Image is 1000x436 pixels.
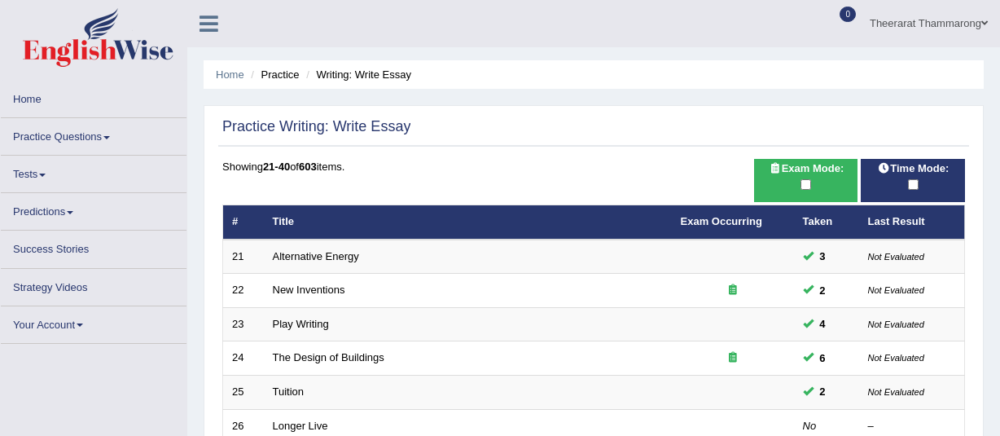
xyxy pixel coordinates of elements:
h2: Practice Writing: Write Essay [222,119,410,135]
th: Last Result [859,205,965,240]
th: Taken [794,205,859,240]
em: No [803,420,817,432]
a: Play Writing [273,318,329,330]
a: Success Stories [1,231,186,262]
b: 603 [299,161,317,173]
li: Practice [247,67,299,82]
a: Tests [1,156,186,187]
small: Not Evaluated [868,252,924,262]
small: Not Evaluated [868,387,924,397]
small: Not Evaluated [868,319,924,329]
span: You can still take this question [814,315,832,333]
span: You can still take this question [814,383,832,400]
a: Alternative Energy [273,250,359,262]
a: Exam Occurring [681,215,762,227]
a: Practice Questions [1,118,186,150]
span: You can still take this question [814,350,832,367]
a: Home [216,68,244,81]
b: 21-40 [263,161,290,173]
td: 22 [223,274,264,308]
a: Home [1,81,186,112]
td: 24 [223,341,264,376]
div: Showing of items. [222,159,965,174]
div: – [868,419,956,434]
td: 25 [223,375,264,409]
a: New Inventions [273,284,345,296]
td: 21 [223,240,264,274]
span: You can still take this question [814,282,832,299]
small: Not Evaluated [868,285,924,295]
a: Strategy Videos [1,269,186,301]
div: Show exams occurring in exams [754,159,858,202]
a: Longer Live [273,420,328,432]
div: Exam occurring question [681,283,785,298]
span: Time Mode: [871,160,955,177]
li: Writing: Write Essay [302,67,411,82]
th: Title [264,205,672,240]
a: Tuition [273,385,305,398]
small: Not Evaluated [868,353,924,363]
td: 23 [223,307,264,341]
span: 0 [840,7,856,22]
a: Your Account [1,306,186,338]
a: Predictions [1,193,186,225]
a: The Design of Buildings [273,351,384,363]
span: You can still take this question [814,248,832,265]
span: Exam Mode: [762,160,850,177]
th: # [223,205,264,240]
div: Exam occurring question [681,350,785,366]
